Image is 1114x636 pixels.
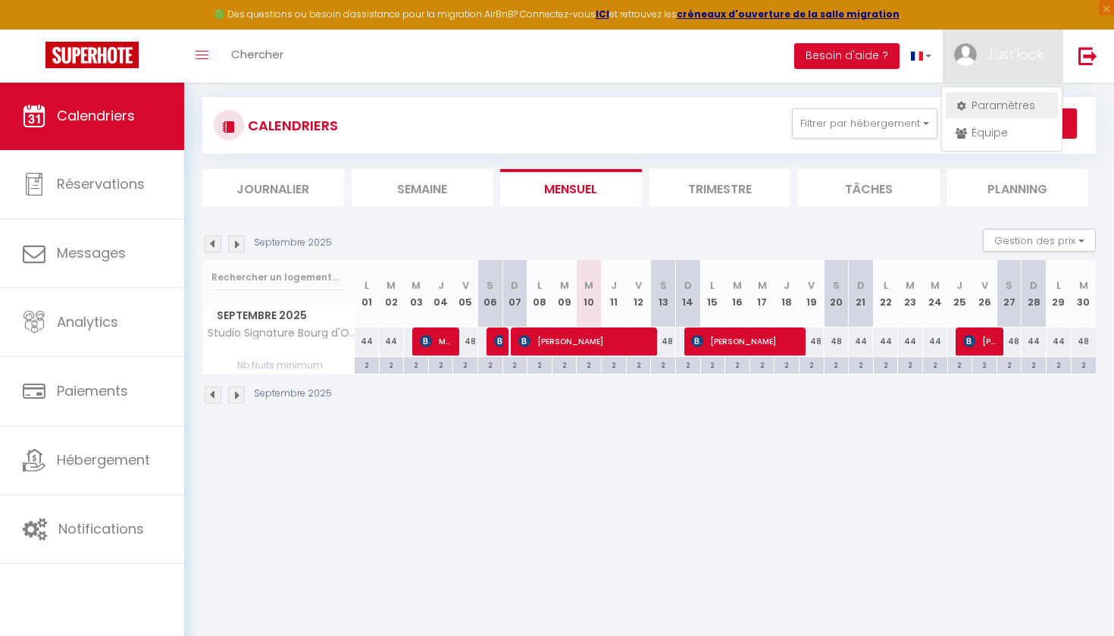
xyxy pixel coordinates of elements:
iframe: Chat [1050,568,1103,625]
span: [PERSON_NAME] [963,327,997,356]
abbr: L [710,278,715,293]
span: [PERSON_NAME] [691,327,800,356]
th: 17 [749,260,774,327]
p: Septembre 2025 [254,387,332,401]
div: 2 [651,357,675,371]
div: 2 [380,357,404,371]
div: 2 [701,357,725,371]
button: Ouvrir le widget de chat LiveChat [12,6,58,52]
div: 2 [355,357,379,371]
abbr: M [931,278,940,293]
a: ... Just'lock [943,30,1062,83]
th: 27 [997,260,1022,327]
span: Margaux Blanc [420,327,453,356]
li: Journalier [202,169,344,206]
span: Paiements [57,381,128,400]
abbr: J [956,278,962,293]
th: 14 [675,260,700,327]
th: 16 [725,260,750,327]
span: Studio Signature Bourg d'Olivet [205,327,357,339]
abbr: M [1079,278,1088,293]
div: 48 [453,327,478,356]
div: 48 [997,327,1022,356]
th: 19 [799,260,824,327]
div: 2 [478,357,502,371]
abbr: V [981,278,988,293]
abbr: S [1006,278,1012,293]
th: 18 [774,260,800,327]
abbr: M [758,278,767,293]
li: Planning [947,169,1089,206]
div: 2 [825,357,849,371]
th: 26 [972,260,997,327]
div: 2 [997,357,1022,371]
th: 30 [1071,260,1096,327]
span: [PERSON_NAME] [494,327,502,356]
div: 44 [898,327,923,356]
a: créneaux d'ouverture de la salle migration [677,8,900,20]
abbr: D [1030,278,1037,293]
a: Équipe [946,120,1058,146]
div: 2 [527,357,552,371]
abbr: V [808,278,815,293]
th: 02 [379,260,404,327]
div: 2 [972,357,997,371]
div: 2 [1072,357,1096,371]
li: Semaine [352,169,493,206]
th: 25 [947,260,972,327]
div: 2 [627,357,651,371]
li: Tâches [798,169,940,206]
abbr: J [438,278,444,293]
span: Messages [57,243,126,262]
th: 24 [923,260,948,327]
div: 2 [577,357,601,371]
abbr: M [386,278,396,293]
div: 2 [898,357,922,371]
abbr: M [584,278,593,293]
div: 2 [1022,357,1046,371]
div: 2 [552,357,577,371]
img: logout [1078,46,1097,65]
th: 22 [873,260,898,327]
span: Chercher [231,46,283,62]
img: Super Booking [45,42,139,68]
abbr: M [906,278,915,293]
abbr: D [857,278,865,293]
a: ICI [596,8,609,20]
abbr: S [487,278,493,293]
th: 04 [428,260,453,327]
th: 29 [1047,260,1072,327]
div: 44 [1047,327,1072,356]
h3: CALENDRIERS [244,108,338,143]
th: 11 [602,260,627,327]
div: 44 [1022,327,1047,356]
div: 2 [948,357,972,371]
abbr: S [833,278,840,293]
abbr: D [684,278,692,293]
abbr: L [884,278,888,293]
abbr: M [411,278,421,293]
img: ... [954,43,977,66]
div: 2 [750,357,774,371]
th: 07 [502,260,527,327]
th: 21 [849,260,874,327]
th: 09 [552,260,577,327]
abbr: L [365,278,369,293]
div: 2 [849,357,873,371]
button: Besoin d'aide ? [794,43,900,69]
a: Paramètres [946,92,1058,118]
div: 2 [453,357,477,371]
th: 23 [898,260,923,327]
button: Filtrer par hébergement [792,108,937,139]
span: [PERSON_NAME] [518,327,652,356]
li: Trimestre [649,169,791,206]
div: 2 [503,357,527,371]
th: 28 [1022,260,1047,327]
div: 44 [873,327,898,356]
abbr: M [560,278,569,293]
div: 44 [355,327,380,356]
div: 2 [404,357,428,371]
span: Analytics [57,312,118,331]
